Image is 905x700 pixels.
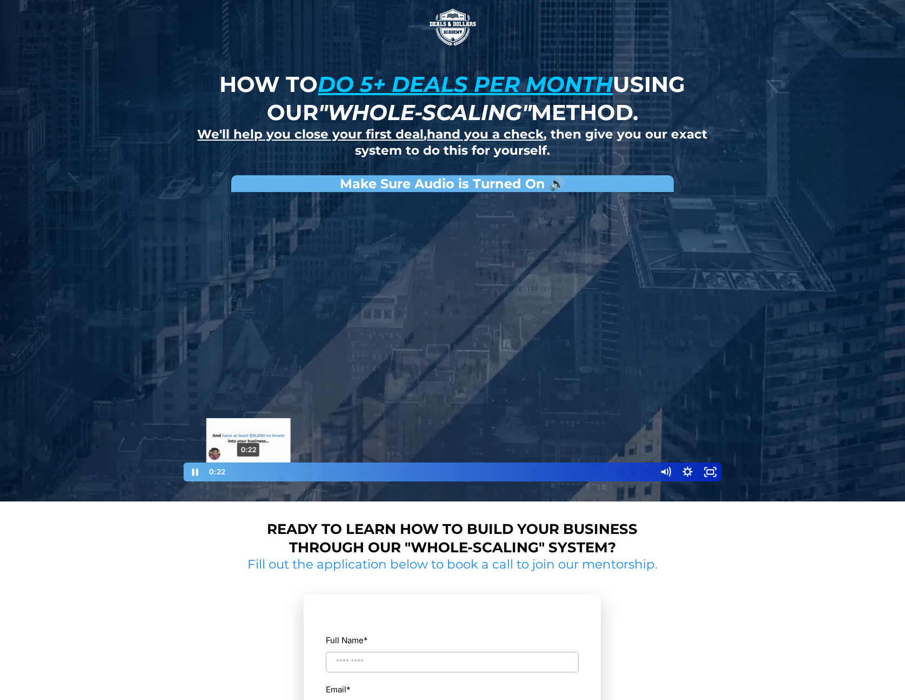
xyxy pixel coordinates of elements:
u: We'll help you close your first deal [197,127,424,142]
strong: , , then give you our exact system to do this for yourself. [197,127,707,158]
h2: Fill out the application below to book a call to join our mentorship. [244,557,662,573]
label: Full Name [326,633,579,648]
u: hand you a check [427,127,544,142]
label: Email [326,682,351,697]
strong: How to using our method. [219,71,685,126]
u: do 5+ deals per month [318,71,613,97]
em: "whole-scaling" [318,99,531,126]
strong: Ready to learn how to build your business through our "whole-scaling" system? [267,520,638,556]
strong: Make Sure Audio is Turned On 🔊 [340,176,565,191]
